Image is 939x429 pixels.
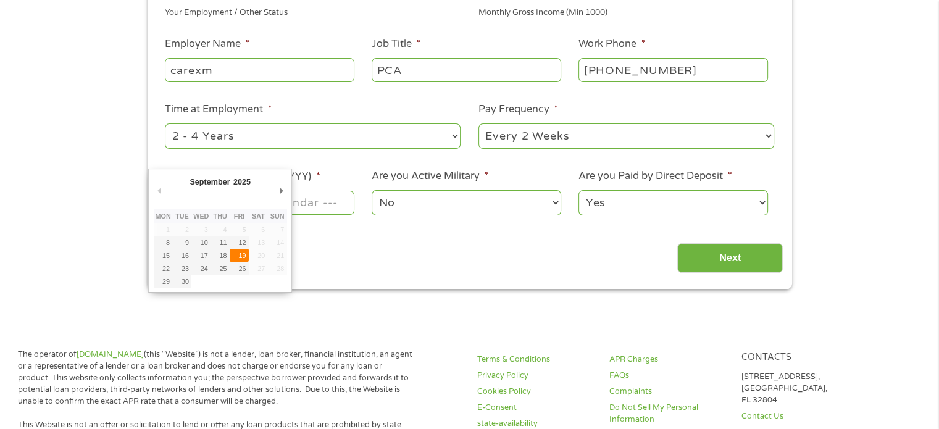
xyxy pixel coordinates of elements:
[188,173,232,190] div: September
[173,262,192,275] button: 23
[173,236,192,249] button: 9
[578,38,645,51] label: Work Phone
[165,38,249,51] label: Employer Name
[230,249,249,262] button: 19
[156,212,171,220] abbr: Monday
[478,103,558,116] label: Pay Frequency
[477,386,595,398] a: Cookies Policy
[578,58,767,81] input: (231) 754-4010
[232,173,252,190] div: 2025
[477,402,595,414] a: E-Consent
[741,371,858,406] p: [STREET_ADDRESS], [GEOGRAPHIC_DATA], FL 32804.
[230,262,249,275] button: 26
[77,349,144,359] a: [DOMAIN_NAME]
[154,262,173,275] button: 22
[372,38,420,51] label: Job Title
[154,183,165,199] button: Previous Month
[677,243,783,273] input: Next
[741,352,858,364] h4: Contacts
[372,170,488,183] label: Are you Active Military
[154,236,173,249] button: 8
[478,2,774,19] div: Monthly Gross Income (Min 1000)
[372,58,561,81] input: Cashier
[276,183,287,199] button: Next Month
[154,275,173,288] button: 29
[191,262,211,275] button: 24
[191,236,211,249] button: 10
[165,2,461,19] div: Your Employment / Other Status
[234,212,244,220] abbr: Friday
[154,249,173,262] button: 15
[165,58,354,81] input: Walmart
[165,103,272,116] label: Time at Employment
[173,249,192,262] button: 16
[211,262,230,275] button: 25
[211,236,230,249] button: 11
[477,370,595,381] a: Privacy Policy
[18,349,414,407] p: The operator of (this “Website”) is not a lender, loan broker, financial institution, an agent or...
[270,212,285,220] abbr: Sunday
[252,212,265,220] abbr: Saturday
[211,249,230,262] button: 18
[230,236,249,249] button: 12
[214,212,227,220] abbr: Thursday
[741,410,858,422] a: Contact Us
[173,275,192,288] button: 30
[609,354,727,365] a: APR Charges
[609,370,727,381] a: FAQs
[175,212,189,220] abbr: Tuesday
[578,170,732,183] label: Are you Paid by Direct Deposit
[191,249,211,262] button: 17
[193,212,209,220] abbr: Wednesday
[609,386,727,398] a: Complaints
[609,402,727,425] a: Do Not Sell My Personal Information
[477,354,595,365] a: Terms & Conditions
